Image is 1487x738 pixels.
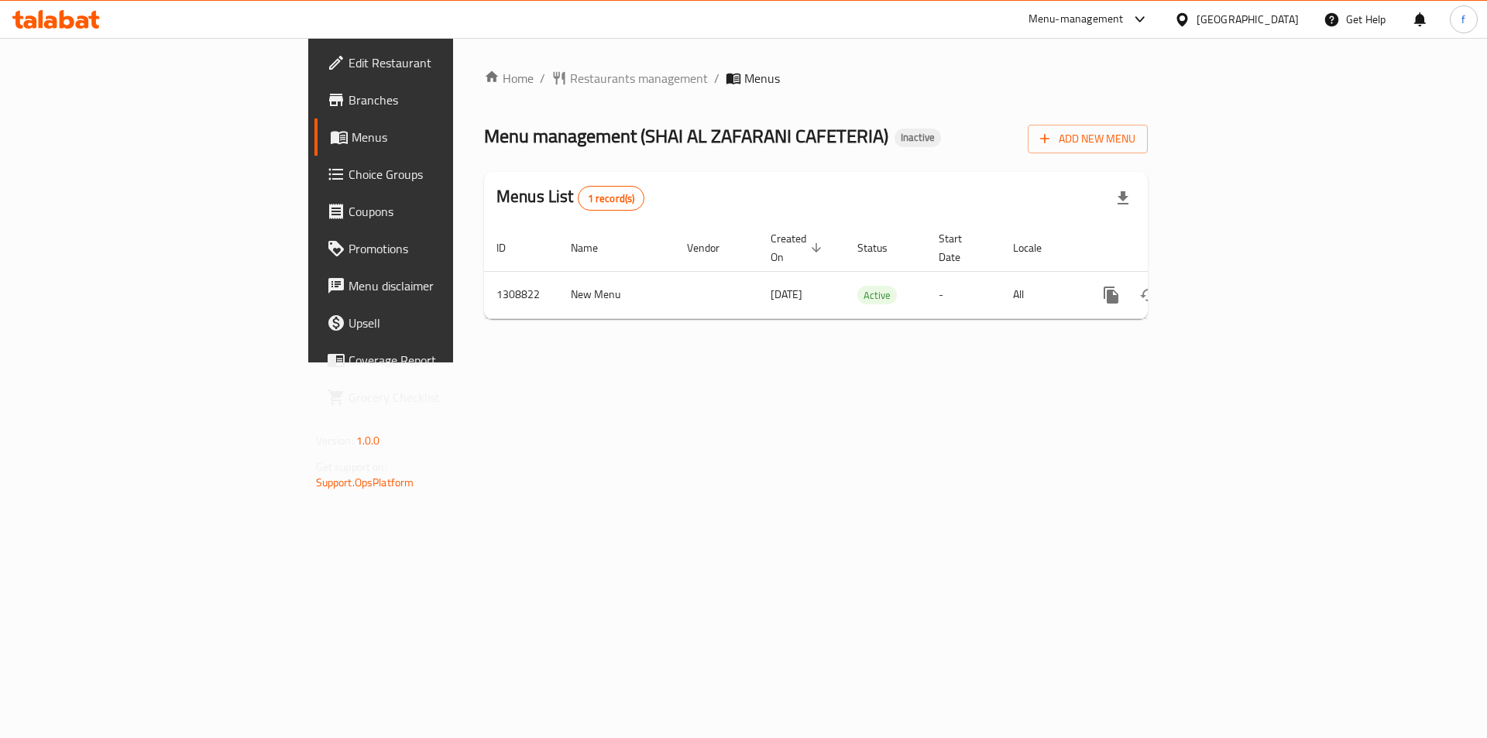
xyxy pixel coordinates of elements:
table: enhanced table [484,225,1254,319]
a: Menus [314,118,557,156]
span: Upsell [349,314,544,332]
span: [DATE] [771,284,802,304]
span: Vendor [687,239,740,257]
td: New Menu [558,271,675,318]
button: more [1093,276,1130,314]
th: Actions [1080,225,1254,272]
button: Change Status [1130,276,1167,314]
span: Coverage Report [349,351,544,369]
a: Choice Groups [314,156,557,193]
a: Restaurants management [551,69,708,88]
span: Menu management ( SHAI AL ZAFARANI CAFETERIA ) [484,118,888,153]
a: Support.OpsPlatform [316,472,414,493]
a: Edit Restaurant [314,44,557,81]
span: Promotions [349,239,544,258]
span: Active [857,287,897,304]
span: Created On [771,229,826,266]
div: Inactive [895,129,941,147]
span: Coupons [349,202,544,221]
td: - [926,271,1001,318]
span: Menu disclaimer [349,276,544,295]
td: All [1001,271,1080,318]
span: Restaurants management [570,69,708,88]
a: Promotions [314,230,557,267]
span: f [1461,11,1465,28]
div: [GEOGRAPHIC_DATA] [1197,11,1299,28]
span: 1 record(s) [579,191,644,206]
span: Name [571,239,618,257]
span: Inactive [895,131,941,144]
div: Menu-management [1029,10,1124,29]
span: Status [857,239,908,257]
span: ID [496,239,526,257]
a: Menu disclaimer [314,267,557,304]
span: Version: [316,431,354,451]
div: Active [857,286,897,304]
span: Menus [744,69,780,88]
span: 1.0.0 [356,431,380,451]
span: Get support on: [316,457,387,477]
span: Branches [349,91,544,109]
div: Total records count [578,186,645,211]
span: Edit Restaurant [349,53,544,72]
button: Add New Menu [1028,125,1148,153]
span: Grocery Checklist [349,388,544,407]
a: Grocery Checklist [314,379,557,416]
span: Choice Groups [349,165,544,184]
h2: Menus List [496,185,644,211]
div: Export file [1104,180,1142,217]
nav: breadcrumb [484,69,1148,88]
a: Coupons [314,193,557,230]
a: Upsell [314,304,557,342]
span: Menus [352,128,544,146]
span: Locale [1013,239,1062,257]
span: Add New Menu [1040,129,1135,149]
span: Start Date [939,229,982,266]
li: / [714,69,719,88]
a: Coverage Report [314,342,557,379]
a: Branches [314,81,557,118]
